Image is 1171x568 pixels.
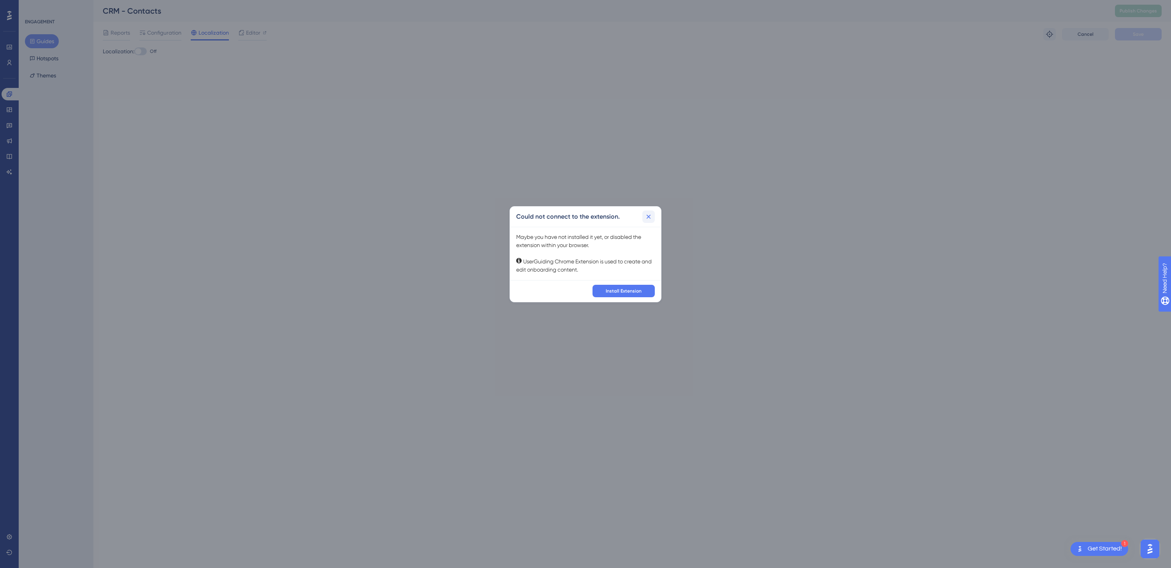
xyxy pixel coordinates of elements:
span: Need Help? [18,2,49,11]
div: Get Started! [1088,545,1122,553]
iframe: UserGuiding AI Assistant Launcher [1138,537,1162,561]
div: Open Get Started! checklist, remaining modules: 1 [1071,542,1128,556]
div: Maybe you have not installed it yet, or disabled the extension within your browser. UserGuiding C... [516,233,655,274]
div: 1 [1121,540,1128,547]
h2: Could not connect to the extension. [516,212,620,221]
img: launcher-image-alternative-text [1075,544,1085,554]
span: Install Extension [606,288,642,294]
